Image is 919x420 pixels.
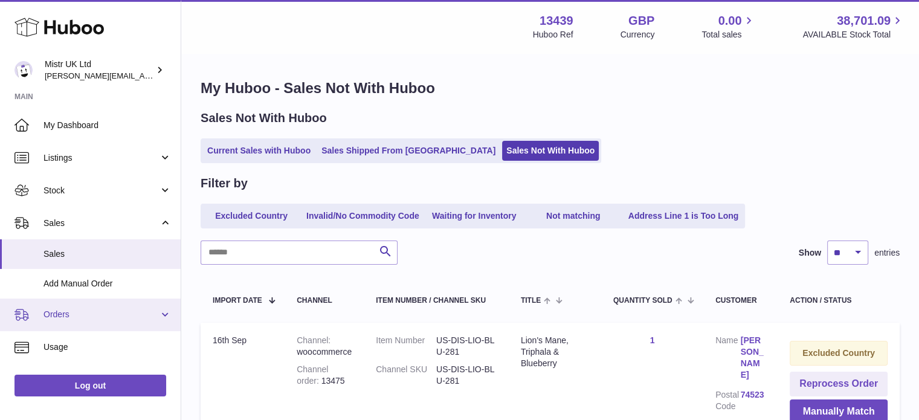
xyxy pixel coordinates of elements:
[201,79,900,98] h1: My Huboo - Sales Not With Huboo
[701,29,755,40] span: Total sales
[44,309,159,320] span: Orders
[715,297,766,305] div: Customer
[715,335,741,384] dt: Name
[201,175,248,192] h2: Filter by
[297,364,328,386] strong: Channel order
[802,29,904,40] span: AVAILABLE Stock Total
[525,206,622,226] a: Not matching
[715,389,741,412] dt: Postal Code
[426,206,523,226] a: Waiting for Inventory
[45,59,153,82] div: Mistr UK Ltd
[799,247,821,259] label: Show
[302,206,424,226] a: Invalid/No Commodity Code
[650,335,655,345] a: 1
[376,297,497,305] div: Item Number / Channel SKU
[297,335,331,345] strong: Channel
[790,372,888,396] button: Reprocess Order
[44,152,159,164] span: Listings
[802,348,875,358] strong: Excluded Country
[533,29,573,40] div: Huboo Ref
[213,297,262,305] span: Import date
[837,13,891,29] span: 38,701.09
[44,248,172,260] span: Sales
[436,364,497,387] dd: US-DIS-LIO-BLU-281
[790,297,888,305] div: Action / Status
[741,335,766,381] a: [PERSON_NAME]
[45,71,242,80] span: [PERSON_NAME][EMAIL_ADDRESS][DOMAIN_NAME]
[613,297,672,305] span: Quantity Sold
[436,335,497,358] dd: US-DIS-LIO-BLU-281
[741,389,766,401] a: 74523
[203,206,300,226] a: Excluded Country
[201,110,327,126] h2: Sales Not With Huboo
[874,247,900,259] span: entries
[621,29,655,40] div: Currency
[521,297,541,305] span: Title
[701,13,755,40] a: 0.00 Total sales
[317,141,500,161] a: Sales Shipped From [GEOGRAPHIC_DATA]
[502,141,599,161] a: Sales Not With Huboo
[297,364,352,387] div: 13475
[297,297,352,305] div: Channel
[15,61,33,79] img: alex@mistr.co
[44,185,159,196] span: Stock
[297,335,352,358] div: woocommerce
[540,13,573,29] strong: 13439
[44,218,159,229] span: Sales
[376,335,436,358] dt: Item Number
[44,341,172,353] span: Usage
[15,375,166,396] a: Log out
[718,13,742,29] span: 0.00
[44,120,172,131] span: My Dashboard
[44,278,172,289] span: Add Manual Order
[624,206,743,226] a: Address Line 1 is Too Long
[376,364,436,387] dt: Channel SKU
[802,13,904,40] a: 38,701.09 AVAILABLE Stock Total
[521,335,589,369] div: Lion's Mane, Triphala & Blueberry
[203,141,315,161] a: Current Sales with Huboo
[628,13,654,29] strong: GBP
